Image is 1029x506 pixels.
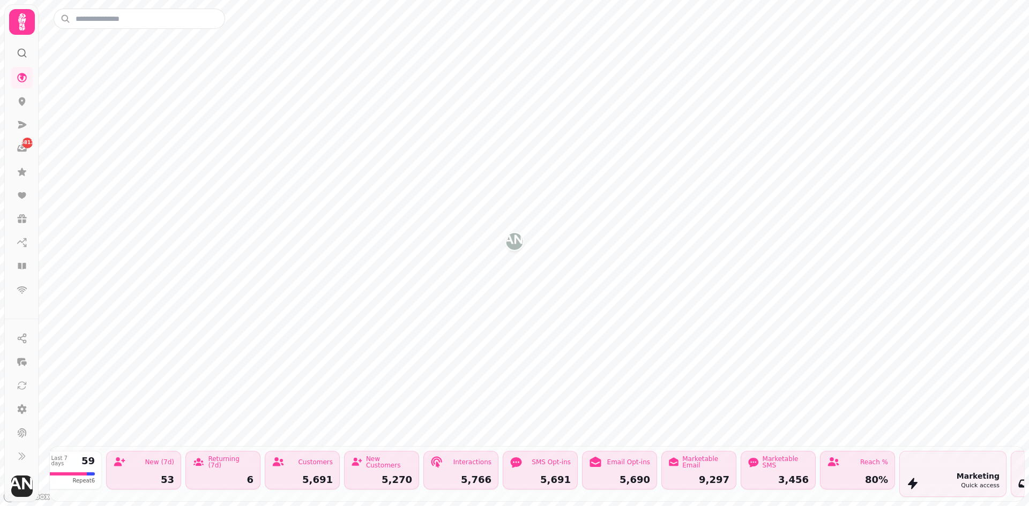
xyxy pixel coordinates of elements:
[748,475,809,485] div: 3,456
[9,475,35,497] button: User avatar
[81,456,95,466] div: 59
[827,475,888,485] div: 80%
[145,459,174,465] div: New (7d)
[607,459,650,465] div: Email Opt-ins
[899,451,1006,497] button: MarketingQuick access
[113,475,174,485] div: 53
[763,456,809,469] div: Marketable SMS
[11,475,33,497] img: User avatar
[957,471,1000,481] div: Marketing
[351,475,412,485] div: 5,270
[366,456,412,469] div: New Customers
[208,456,253,469] div: Returning (7d)
[11,138,33,159] a: 5813
[957,481,1000,490] div: Quick access
[192,475,253,485] div: 6
[668,475,729,485] div: 9,297
[532,459,571,465] div: SMS Opt-ins
[3,490,50,503] a: Mapbox logo
[430,475,491,485] div: 5,766
[51,456,77,466] div: Last 7 days
[510,475,571,485] div: 5,691
[506,233,523,253] div: Map marker
[272,475,333,485] div: 5,691
[589,475,650,485] div: 5,690
[72,477,95,485] span: Repeat 6
[506,233,523,250] button: Pentland Plants
[860,459,888,465] div: Reach %
[682,456,729,469] div: Marketable Email
[298,459,333,465] div: Customers
[453,459,491,465] div: Interactions
[20,139,34,147] span: 5813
